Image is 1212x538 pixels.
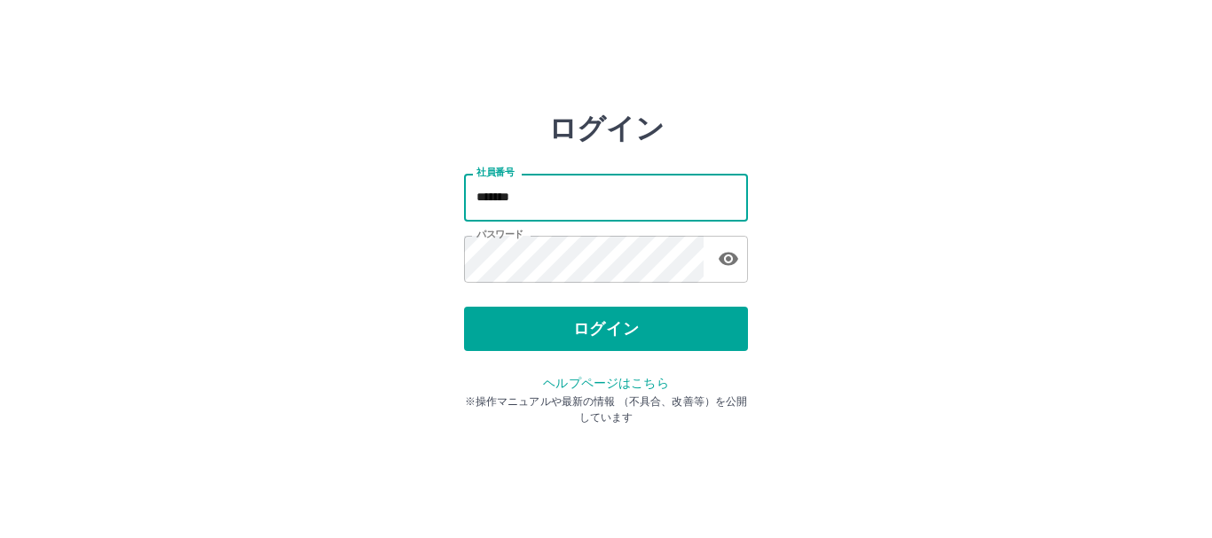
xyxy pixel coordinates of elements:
button: ログイン [464,307,748,351]
label: パスワード [476,228,523,241]
a: ヘルプページはこちら [543,376,668,390]
label: 社員番号 [476,166,514,179]
h2: ログイン [548,112,665,145]
p: ※操作マニュアルや最新の情報 （不具合、改善等）を公開しています [464,394,748,425]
